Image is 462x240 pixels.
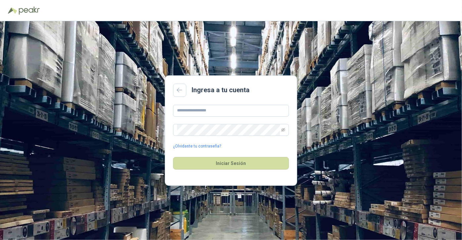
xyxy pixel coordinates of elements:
[281,128,285,132] span: eye-invisible
[173,157,289,170] button: Iniciar Sesión
[19,7,40,15] img: Peakr
[192,85,250,95] h2: Ingresa a tu cuenta
[8,7,17,14] img: Logo
[173,143,221,149] a: ¿Olvidaste tu contraseña?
